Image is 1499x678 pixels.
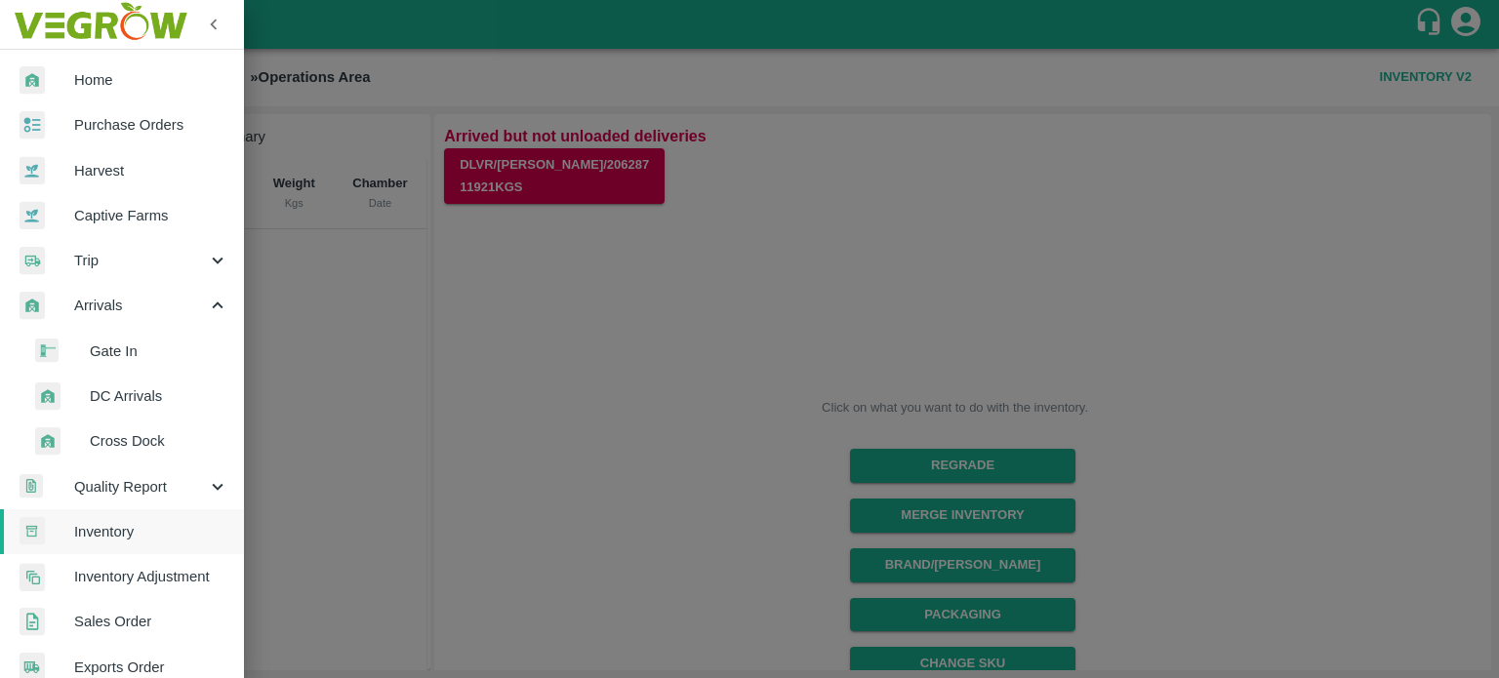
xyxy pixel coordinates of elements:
img: inventory [20,563,45,591]
img: qualityReport [20,474,43,499]
span: DC Arrivals [90,385,228,407]
img: whArrival [35,382,61,411]
img: harvest [20,201,45,230]
img: delivery [20,247,45,275]
img: gatein [35,339,59,363]
span: Gate In [90,340,228,362]
a: gateinGate In [16,329,244,374]
span: Arrivals [74,295,207,316]
a: whArrivalDC Arrivals [16,374,244,419]
img: harvest [20,156,45,185]
img: whArrival [35,427,61,456]
img: whArrival [20,292,45,320]
span: Trip [74,250,207,271]
img: sales [20,608,45,636]
span: Home [74,69,228,91]
img: reciept [20,111,45,140]
span: Cross Dock [90,430,228,452]
span: Inventory Adjustment [74,566,228,587]
img: whInventory [20,517,45,545]
span: Captive Farms [74,205,228,226]
span: Harvest [74,160,228,181]
span: Inventory [74,521,228,542]
a: whArrivalCross Dock [16,419,244,463]
img: whArrival [20,66,45,95]
span: Exports Order [74,657,228,678]
span: Sales Order [74,611,228,632]
span: Purchase Orders [74,114,228,136]
span: Quality Report [74,476,207,498]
